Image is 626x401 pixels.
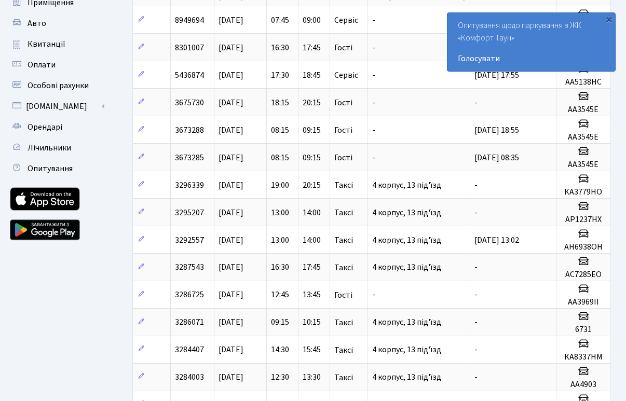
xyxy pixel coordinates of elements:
h5: 6731 [561,325,606,335]
span: 20:15 [303,97,321,108]
a: Опитування [5,158,109,179]
span: Гості [334,99,352,107]
span: 19:00 [271,179,289,191]
h5: АА3545Е [561,105,606,115]
span: - [372,15,375,26]
span: Таксі [334,346,353,354]
span: 4 корпус, 13 під'їзд [372,372,441,383]
h5: АС7285ЕО [561,270,606,280]
h5: АА3545Е [561,160,606,170]
div: Опитування щодо паркування в ЖК «Комфорт Таун» [447,13,615,71]
span: [DATE] [219,317,243,328]
span: - [372,289,375,301]
span: Таксі [334,264,353,272]
span: [DATE] 17:55 [474,70,519,81]
span: 3286725 [175,289,204,301]
span: - [372,97,375,108]
a: Лічильники [5,137,109,158]
span: 17:45 [303,42,321,53]
span: 12:30 [271,372,289,383]
span: 17:45 [303,262,321,273]
span: [DATE] [219,179,243,191]
span: Гості [334,126,352,134]
span: Квитанції [28,38,65,50]
span: Гості [334,291,352,299]
span: Особові рахунки [28,80,89,91]
span: 8949694 [175,15,204,26]
span: - [474,289,478,301]
span: [DATE] 08:35 [474,152,519,163]
span: 13:00 [271,207,289,218]
span: Таксі [334,374,353,382]
span: 14:00 [303,207,321,218]
span: [DATE] [219,344,243,356]
span: 3284407 [175,344,204,356]
span: - [474,262,478,273]
span: Гості [334,154,352,162]
span: 14:00 [303,234,321,246]
span: 4 корпус, 13 під'їзд [372,179,441,191]
span: 3287543 [175,262,204,273]
span: 09:00 [303,15,321,26]
span: Таксі [334,181,353,189]
span: - [474,372,478,383]
span: 15:45 [303,344,321,356]
span: 18:15 [271,97,289,108]
span: 09:15 [303,152,321,163]
span: 4 корпус, 13 під'їзд [372,262,441,273]
span: - [372,70,375,81]
span: 8301007 [175,42,204,53]
span: [DATE] 18:55 [474,125,519,136]
span: 08:15 [271,125,289,136]
span: Таксі [334,209,353,217]
a: Авто [5,13,109,34]
span: Лічильники [28,142,71,154]
h5: КА8337НМ [561,352,606,362]
span: 08:15 [271,152,289,163]
span: - [474,97,478,108]
span: 09:15 [271,317,289,328]
span: Орендарі [28,121,62,133]
span: 12:45 [271,289,289,301]
span: 13:45 [303,289,321,301]
h5: АА4903 [561,380,606,390]
div: × [604,14,614,24]
span: Таксі [334,319,353,327]
span: 10:15 [303,317,321,328]
span: [DATE] [219,15,243,26]
span: Авто [28,18,46,29]
span: Таксі [334,236,353,244]
span: 3673288 [175,125,204,136]
span: Сервіс [334,71,358,79]
span: [DATE] [219,125,243,136]
span: 3295207 [175,207,204,218]
span: 3296339 [175,179,204,191]
span: [DATE] [219,70,243,81]
span: 3675730 [175,97,204,108]
span: [DATE] [219,289,243,301]
span: 4 корпус, 13 під'їзд [372,234,441,246]
span: 17:30 [271,70,289,81]
span: 3292557 [175,234,204,246]
span: [DATE] [219,372,243,383]
span: 3673285 [175,152,204,163]
a: Квитанції [5,34,109,54]
h5: АА3545Е [561,132,606,142]
h5: КА3779НО [561,187,606,197]
span: [DATE] [219,97,243,108]
span: - [474,344,478,356]
span: 16:30 [271,42,289,53]
span: 4 корпус, 13 під'їзд [372,344,441,356]
span: - [474,207,478,218]
span: Опитування [28,163,73,174]
a: Орендарі [5,117,109,137]
span: [DATE] [219,152,243,163]
h5: АА3969ІІ [561,297,606,307]
span: [DATE] [219,262,243,273]
span: 4 корпус, 13 під'їзд [372,207,441,218]
a: Оплати [5,54,109,75]
a: [DOMAIN_NAME] [5,96,109,117]
span: - [372,152,375,163]
span: 3284003 [175,372,204,383]
span: 13:30 [303,372,321,383]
